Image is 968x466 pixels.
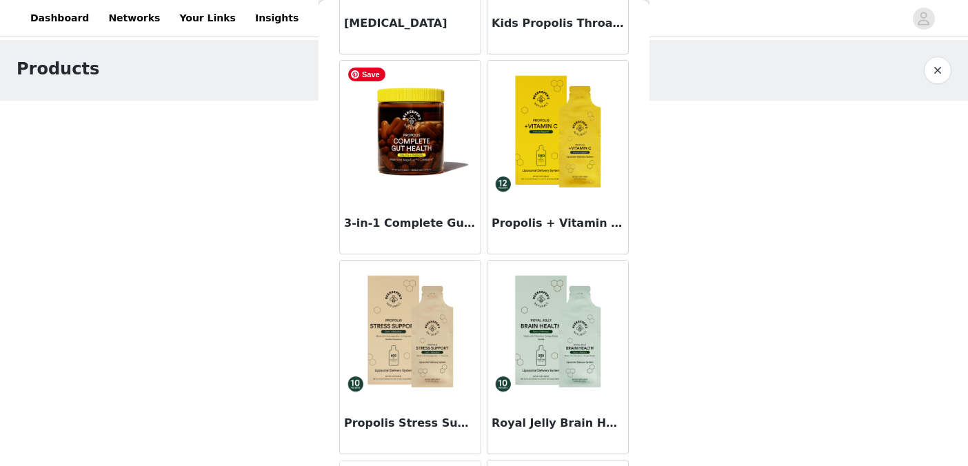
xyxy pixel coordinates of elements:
[489,261,627,398] img: Royal Jelly Brain Health Liposomal
[917,8,930,30] div: avatar
[310,3,370,34] a: Payouts
[348,68,385,81] span: Save
[344,15,476,32] h3: [MEDICAL_DATA]
[22,3,97,34] a: Dashboard
[247,3,307,34] a: Insights
[344,415,476,432] h3: Propolis Stress Support Liposomal
[492,415,624,432] h3: Royal Jelly Brain Health Liposomal
[17,57,99,81] h1: Products
[492,215,624,232] h3: Propolis + Vitamin C Liposomal
[492,15,624,32] h3: Kids Propolis Throat Spray
[344,215,476,232] h3: 3-in-1 Complete Gut Health
[341,261,479,398] img: Propolis Stress Support Liposomal
[100,3,168,34] a: Networks
[489,61,627,199] img: Propolis + Vitamin C Liposomal
[171,3,244,34] a: Your Links
[341,61,479,199] img: 3-in-1 Complete Gut Health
